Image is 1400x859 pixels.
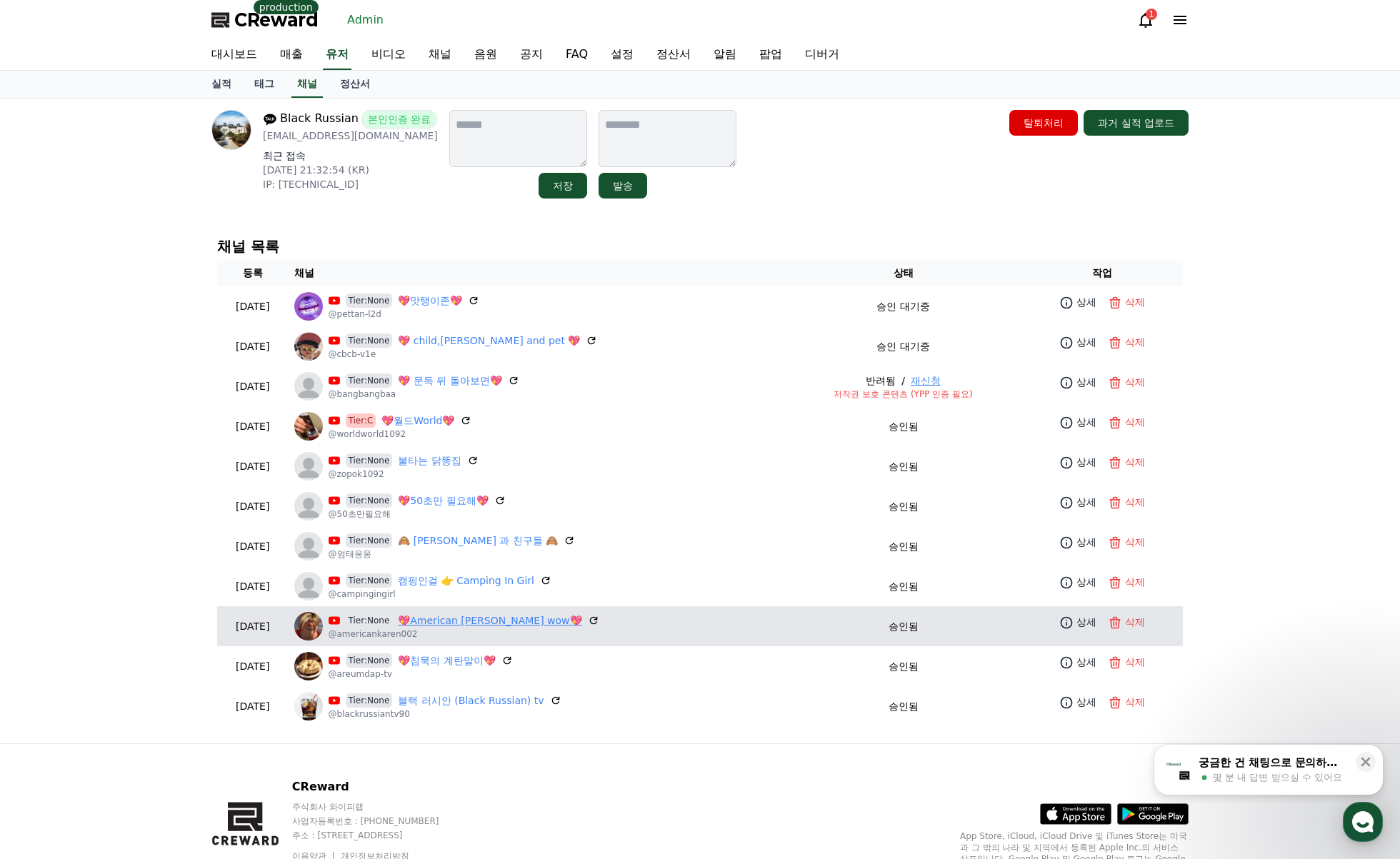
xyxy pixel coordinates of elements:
[263,149,438,163] p: 최근 접속
[294,412,323,441] img: 💖월드World💖
[1105,292,1148,313] button: 삭제
[346,653,393,668] span: Tier:None
[1125,415,1145,430] p: 삭제
[1125,295,1145,310] p: 삭제
[889,539,919,554] p: 승인됨
[1076,535,1096,550] p: 상세
[889,499,919,514] p: 승인됨
[398,573,534,588] a: 캠핑인걸 👉 Camping In Girl
[791,388,1015,400] p: 저작권 보호 콘텐츠 (YPP 인증 필요)
[398,693,544,708] a: 블랙 러시안 (Black Russian) tv
[794,40,851,70] a: 디버거
[294,292,323,321] img: 💖맛탱이존💖
[539,173,587,199] button: 저장
[217,238,1183,254] h4: 채널 목록
[200,71,243,98] a: 실적
[896,373,911,388] span: /
[599,173,647,199] button: 발송
[329,628,599,640] p: @americankaren002
[1056,412,1099,433] a: 상세
[599,40,645,70] a: 설정
[292,815,543,827] p: 사업자등록번호 : [PHONE_NUMBER]
[1076,295,1096,310] p: 상세
[294,372,323,401] img: 💖 문득 뒤 돌아보면💖
[223,539,283,554] p: [DATE]
[294,692,323,720] img: 블랙 러시안 (Black Russian) tv
[1009,110,1078,136] button: 탈퇴처리
[398,493,488,508] a: 💖50초만 필요해💖
[1125,615,1145,630] p: 삭제
[1056,652,1099,673] a: 상세
[748,40,794,70] a: 팝업
[346,533,393,548] span: Tier:None
[217,260,289,286] th: 등록
[346,453,393,468] span: Tier:None
[1076,335,1096,350] p: 상세
[1105,532,1148,553] button: 삭제
[1105,412,1148,433] button: 삭제
[223,379,283,394] p: [DATE]
[1076,415,1096,430] p: 상세
[131,475,148,486] span: 대화
[1105,612,1148,633] button: 삭제
[263,129,438,143] p: [EMAIL_ADDRESS][DOMAIN_NAME]
[292,801,543,813] p: 주식회사 와이피랩
[889,619,919,634] p: 승인됨
[280,110,359,129] span: Black Russian
[360,40,417,70] a: 비디오
[329,508,506,520] p: @50초만필요해
[243,71,286,98] a: 태그
[223,499,283,514] p: [DATE]
[346,693,393,708] span: Tier:None
[1146,9,1157,20] div: 1
[1056,452,1099,473] a: 상세
[45,474,54,486] span: 홈
[1105,332,1148,353] button: 삭제
[1076,575,1096,590] p: 상세
[876,339,929,354] p: 승인 대기중
[1076,695,1096,710] p: 상세
[200,40,269,70] a: 대시보드
[292,830,543,841] p: 주소 : [STREET_ADDRESS]
[1105,692,1148,713] button: 삭제
[346,413,376,428] span: Tier:C
[889,699,919,714] p: 승인됨
[876,299,929,314] p: 승인 대기중
[1056,372,1099,393] a: 상세
[94,453,184,488] a: 대화
[398,333,580,348] a: 💖 child,[PERSON_NAME] and pet 💖
[329,348,598,360] p: @cbcb-v1e
[294,532,323,561] img: 🙈 엄태웅 과 친구들 🙈
[1105,492,1148,513] button: 삭제
[329,71,381,98] a: 정산서
[221,474,238,486] span: 설정
[1056,692,1099,713] a: 상세
[223,619,283,634] p: [DATE]
[223,659,283,674] p: [DATE]
[398,373,501,388] a: 💖 문득 뒤 돌아보면💖
[1105,572,1148,593] button: 삭제
[329,428,472,440] p: @worldworld1092
[329,708,561,720] p: @blackrussiantv90
[1125,655,1145,670] p: 삭제
[234,9,319,31] span: CReward
[398,653,495,668] a: 💖침묵의 계란말이💖
[509,40,554,70] a: 공지
[294,572,323,601] img: 캠핑인걸 👉 Camping In Girl
[398,293,462,308] a: 💖맛탱이존💖
[889,419,919,434] p: 승인됨
[294,492,323,521] img: 💖50초만 필요해💖
[346,493,393,508] span: Tier:None
[223,579,283,594] p: [DATE]
[346,373,393,388] span: Tier:None
[1125,695,1145,710] p: 삭제
[398,533,558,548] a: 🙈 [PERSON_NAME] 과 친구들 🙈
[1125,575,1145,590] p: 삭제
[398,613,581,628] a: 💖American [PERSON_NAME] wow💖
[329,308,480,320] p: @pettan-l2d
[1137,11,1154,29] a: 1
[263,177,438,191] p: IP: [TECHNICAL_ID]
[211,9,319,31] a: CReward
[294,332,323,361] img: 💖 child,toddler and pet 💖
[223,339,283,354] p: [DATE]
